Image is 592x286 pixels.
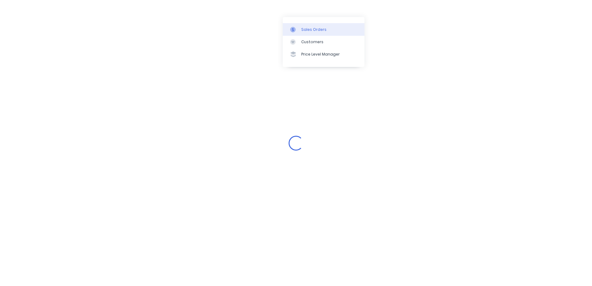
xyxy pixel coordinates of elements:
[301,27,327,32] div: Sales Orders
[301,52,340,57] div: Price Level Manager
[283,23,364,35] a: Sales Orders
[283,36,364,48] a: Customers
[301,39,323,45] div: Customers
[283,48,364,60] a: Price Level Manager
